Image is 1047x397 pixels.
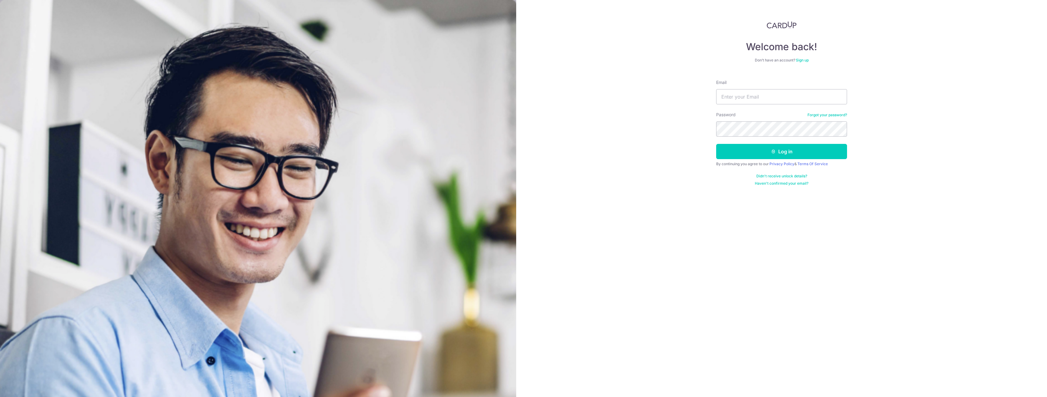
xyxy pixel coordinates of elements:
[755,181,808,186] a: Haven't confirmed your email?
[797,162,828,166] a: Terms Of Service
[716,89,847,104] input: Enter your Email
[716,79,727,85] label: Email
[716,112,736,118] label: Password
[716,41,847,53] h4: Welcome back!
[767,21,797,29] img: CardUp Logo
[769,162,794,166] a: Privacy Policy
[716,144,847,159] button: Log in
[807,113,847,117] a: Forgot your password?
[716,162,847,166] div: By continuing you agree to our &
[756,174,807,179] a: Didn't receive unlock details?
[796,58,809,62] a: Sign up
[716,58,847,63] div: Don’t have an account?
